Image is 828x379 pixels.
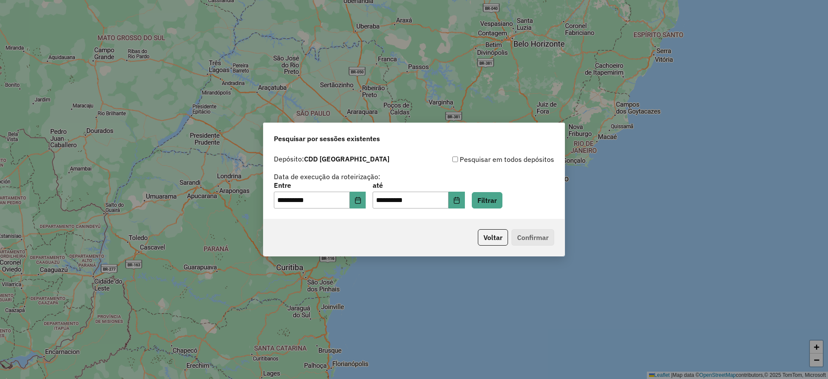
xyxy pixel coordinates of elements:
label: Data de execução da roteirização: [274,171,380,182]
button: Filtrar [472,192,502,208]
button: Voltar [478,229,508,246]
label: Entre [274,180,366,190]
button: Choose Date [350,192,366,209]
span: Pesquisar por sessões existentes [274,133,380,144]
div: Pesquisar em todos depósitos [414,154,554,164]
label: até [373,180,464,190]
label: Depósito: [274,154,389,164]
strong: CDD [GEOGRAPHIC_DATA] [304,155,389,163]
button: Choose Date [448,192,465,209]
